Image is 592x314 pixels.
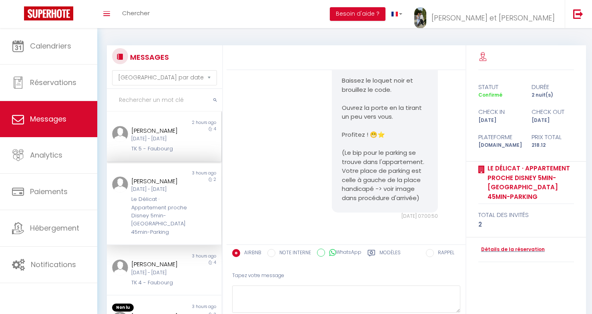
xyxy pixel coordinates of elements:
[526,117,579,124] div: [DATE]
[131,145,188,153] div: TK 5 - Faubourg
[30,223,79,233] span: Hébergement
[478,220,574,229] div: 2
[473,142,526,149] div: [DOMAIN_NAME]
[31,259,76,269] span: Notifications
[526,91,579,99] div: 2 nuit(s)
[414,7,426,28] img: ...
[478,91,502,98] span: Confirmé
[434,249,454,258] label: RAPPEL
[485,164,574,201] a: Le Délicat · Appartement proche Disney 5min-[GEOGRAPHIC_DATA] 45min-Parking
[473,82,526,92] div: statut
[30,114,66,124] span: Messages
[431,13,555,23] span: [PERSON_NAME] et [PERSON_NAME]
[131,269,188,277] div: [DATE] - [DATE]
[131,135,188,143] div: [DATE] - [DATE]
[164,120,221,126] div: 2 hours ago
[214,259,216,265] span: 4
[164,304,221,312] div: 3 hours ago
[112,259,128,276] img: ...
[128,48,169,66] h3: MESSAGES
[30,186,68,197] span: Paiements
[526,142,579,149] div: 218.12
[275,249,311,258] label: NOTE INTERNE
[214,176,216,182] span: 2
[478,246,545,253] a: Détails de la réservation
[112,176,128,192] img: ...
[122,9,150,17] span: Chercher
[131,176,188,186] div: [PERSON_NAME]
[30,150,62,160] span: Analytics
[526,132,579,142] div: Prix total
[131,195,188,236] div: Le Délicat · Appartement proche Disney 5min-[GEOGRAPHIC_DATA] 45min-Parking
[30,41,71,51] span: Calendriers
[232,266,460,286] div: Tapez votre message
[379,249,401,259] label: Modèles
[107,89,222,111] input: Rechercher un mot clé
[473,132,526,142] div: Plateforme
[330,7,385,21] button: Besoin d'aide ?
[131,279,188,287] div: TK 4 - Faubourg
[164,170,221,176] div: 3 hours ago
[214,126,216,132] span: 4
[131,126,188,136] div: [PERSON_NAME]
[30,77,76,87] span: Réservations
[526,82,579,92] div: durée
[473,107,526,117] div: check in
[332,213,438,220] div: [DATE] 07:00:50
[131,186,188,193] div: [DATE] - [DATE]
[473,117,526,124] div: [DATE]
[573,9,583,19] img: logout
[325,249,361,257] label: WhatsApp
[112,126,128,142] img: ...
[24,6,73,20] img: Super Booking
[164,253,221,259] div: 3 hours ago
[131,259,188,269] div: [PERSON_NAME]
[526,107,579,117] div: check out
[240,249,261,258] label: AIRBNB
[478,210,574,220] div: total des invités
[112,304,134,312] span: Non lu
[6,3,30,27] button: Ouvrir le widget de chat LiveChat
